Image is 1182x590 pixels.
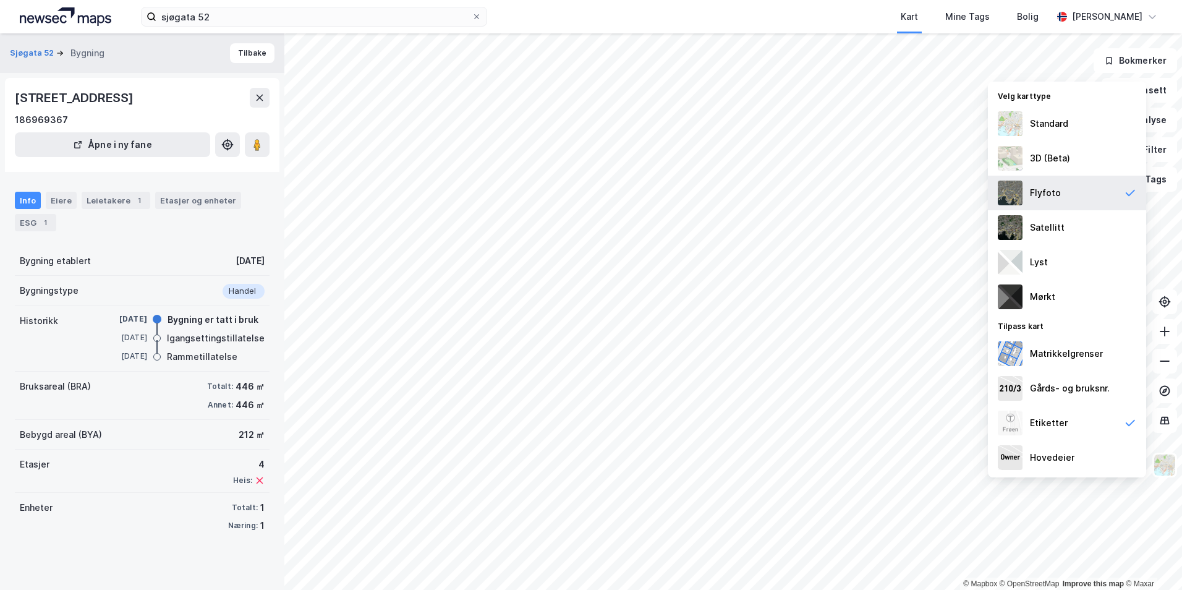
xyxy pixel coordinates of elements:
[1000,579,1060,588] a: OpenStreetMap
[20,7,111,26] img: logo.a4113a55bc3d86da70a041830d287a7e.svg
[232,503,258,513] div: Totalt:
[1030,220,1065,235] div: Satellitt
[998,376,1023,401] img: cadastreKeys.547ab17ec502f5a4ef2b.jpeg
[20,314,58,328] div: Historikk
[1120,531,1182,590] div: Kontrollprogram for chat
[1017,9,1039,24] div: Bolig
[20,254,91,268] div: Bygning etablert
[1094,48,1177,73] button: Bokmerker
[998,250,1023,275] img: luj3wr1y2y3+OchiMxRmMxRlscgabnMEmZ7DJGWxyBpucwSZnsMkZbHIGm5zBJmewyRlscgabnMEmZ7DJGWxyBpucwSZnsMkZ...
[98,332,147,343] div: [DATE]
[1030,151,1070,166] div: 3D (Beta)
[260,500,265,515] div: 1
[46,192,77,209] div: Eiere
[20,283,79,298] div: Bygningstype
[998,215,1023,240] img: 9k=
[133,194,145,207] div: 1
[1120,167,1177,192] button: Tags
[233,457,265,472] div: 4
[1030,255,1048,270] div: Lyst
[998,284,1023,309] img: nCdM7BzjoCAAAAAElFTkSuQmCC
[998,111,1023,136] img: Z
[228,521,258,531] div: Næring:
[1030,289,1055,304] div: Mørkt
[1102,78,1177,103] button: Datasett
[1063,579,1124,588] a: Improve this map
[1030,416,1068,430] div: Etiketter
[207,382,233,391] div: Totalt:
[998,411,1023,435] img: Z
[98,314,147,325] div: [DATE]
[1030,381,1110,396] div: Gårds- og bruksnr.
[998,445,1023,470] img: majorOwner.b5e170eddb5c04bfeeff.jpeg
[998,146,1023,171] img: Z
[233,476,252,485] div: Heis:
[230,43,274,63] button: Tilbake
[208,400,233,410] div: Annet:
[998,341,1023,366] img: cadastreBorders.cfe08de4b5ddd52a10de.jpeg
[1030,450,1074,465] div: Hovedeier
[239,427,265,442] div: 212 ㎡
[988,84,1146,106] div: Velg karttype
[10,47,56,59] button: Sjøgata 52
[156,7,472,26] input: Søk på adresse, matrikkel, gårdeiere, leietakere eller personer
[1153,453,1176,477] img: Z
[901,9,918,24] div: Kart
[236,254,265,268] div: [DATE]
[20,500,53,515] div: Enheter
[963,579,997,588] a: Mapbox
[98,351,147,362] div: [DATE]
[15,88,136,108] div: [STREET_ADDRESS]
[39,216,51,229] div: 1
[20,427,102,442] div: Bebygd areal (BYA)
[998,181,1023,205] img: Z
[15,214,56,231] div: ESG
[988,314,1146,336] div: Tilpass kart
[1030,346,1103,361] div: Matrikkelgrenser
[1072,9,1142,24] div: [PERSON_NAME]
[70,46,104,61] div: Bygning
[1118,137,1177,162] button: Filter
[236,379,265,394] div: 446 ㎡
[160,195,236,206] div: Etasjer og enheter
[20,457,49,472] div: Etasjer
[945,9,990,24] div: Mine Tags
[1120,531,1182,590] iframe: Chat Widget
[15,132,210,157] button: Åpne i ny fane
[15,113,68,127] div: 186969367
[1030,116,1068,131] div: Standard
[167,331,265,346] div: Igangsettingstillatelse
[1030,186,1061,200] div: Flyfoto
[20,379,91,394] div: Bruksareal (BRA)
[236,398,265,413] div: 446 ㎡
[82,192,150,209] div: Leietakere
[167,349,237,364] div: Rammetillatelse
[15,192,41,209] div: Info
[168,312,258,327] div: Bygning er tatt i bruk
[260,518,265,533] div: 1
